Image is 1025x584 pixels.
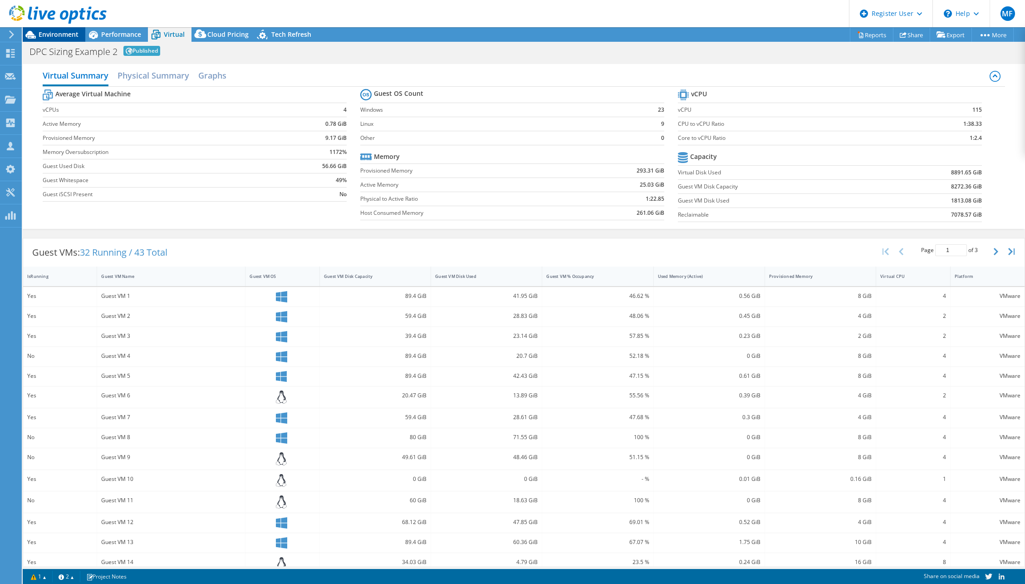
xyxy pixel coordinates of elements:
b: 9 [661,119,664,129]
div: Guest VM 11 [101,495,241,505]
div: Guest VM 9 [101,452,241,462]
div: 1.75 GiB [658,537,760,547]
label: Guest VM Disk Used [678,196,883,205]
div: 20.7 GiB [435,351,538,361]
div: Used Memory (Active) [658,273,750,279]
div: 0.01 GiB [658,474,760,484]
b: 1813.08 GiB [951,196,982,205]
div: Guest VM 7 [101,412,241,422]
span: Environment [39,30,78,39]
div: Yes [27,537,93,547]
a: Reports [850,28,893,42]
div: Guest VM 13 [101,537,241,547]
div: 0.3 GiB [658,412,760,422]
label: Active Memory [360,180,576,189]
div: 55.56 % [546,391,649,401]
div: 8 [880,557,946,567]
b: 49% [336,176,347,185]
label: Reclaimable [678,210,883,219]
div: Guest VM Name [101,273,230,279]
div: 8 GiB [769,371,872,381]
div: Guest VM 6 [101,391,241,401]
a: 1 [25,571,53,582]
div: 13.89 GiB [435,391,538,401]
div: 89.4 GiB [324,371,427,381]
div: 60 GiB [324,495,427,505]
div: 18.63 GiB [435,495,538,505]
div: 8 GiB [769,291,872,301]
div: Guest VM 4 [101,351,241,361]
div: Yes [27,291,93,301]
span: Cloud Pricing [207,30,249,39]
div: VMware [955,452,1020,462]
div: 4 [880,495,946,505]
div: Yes [27,371,93,381]
div: 4 [880,351,946,361]
a: Export [930,28,972,42]
div: Platform [955,273,1010,279]
div: 100 % [546,495,649,505]
b: No [339,190,347,199]
div: 0.39 GiB [658,391,760,401]
label: Guest VM Disk Capacity [678,182,883,191]
b: Capacity [690,152,717,161]
b: 7078.57 GiB [951,210,982,219]
label: Provisioned Memory [360,166,576,175]
div: 0.23 GiB [658,331,760,341]
div: 20.47 GiB [324,391,427,401]
div: 23.14 GiB [435,331,538,341]
div: 51.15 % [546,452,649,462]
label: Other [360,134,637,143]
div: 69.01 % [546,517,649,527]
div: 39.4 GiB [324,331,427,341]
div: 28.61 GiB [435,412,538,422]
div: VMware [955,331,1020,341]
label: Windows [360,105,637,114]
div: 47.15 % [546,371,649,381]
label: Core to vCPU Ratio [678,134,902,143]
div: 4 [880,291,946,301]
b: Average Virtual Machine [55,89,131,99]
b: Guest OS Count [374,89,423,98]
span: 3 [975,246,978,254]
div: Yes [27,391,93,401]
div: VMware [955,517,1020,527]
div: 48.46 GiB [435,452,538,462]
b: 23 [658,105,664,114]
div: VMware [955,311,1020,321]
div: Guest VM 1 [101,291,241,301]
label: Memory Oversubscription [43,148,280,157]
label: vCPU [678,105,902,114]
div: 49.61 GiB [324,452,427,462]
div: Guest VM OS [250,273,304,279]
div: No [27,495,93,505]
b: 115 [972,105,982,114]
div: 89.4 GiB [324,291,427,301]
span: Tech Refresh [271,30,311,39]
div: Yes [27,331,93,341]
div: 0 GiB [658,452,760,462]
span: Virtual [164,30,185,39]
div: 8 GiB [769,495,872,505]
div: Virtual CPU [880,273,935,279]
div: Provisioned Memory [769,273,861,279]
b: Memory [374,152,400,161]
div: No [27,351,93,361]
div: Guest VM 14 [101,557,241,567]
div: Guest VM 8 [101,432,241,442]
div: 4 GiB [769,391,872,401]
div: 0 GiB [658,351,760,361]
div: 0 GiB [658,495,760,505]
div: Yes [27,517,93,527]
div: VMware [955,537,1020,547]
div: No [27,452,93,462]
div: 4 [880,371,946,381]
label: Physical to Active Ratio [360,194,576,203]
div: Guest VM Disk Used [435,273,527,279]
div: 59.4 GiB [324,311,427,321]
label: Linux [360,119,637,129]
b: 1:38.33 [963,119,982,129]
b: 25.03 GiB [640,180,664,189]
div: 68.12 GiB [324,517,427,527]
label: vCPUs [43,105,280,114]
